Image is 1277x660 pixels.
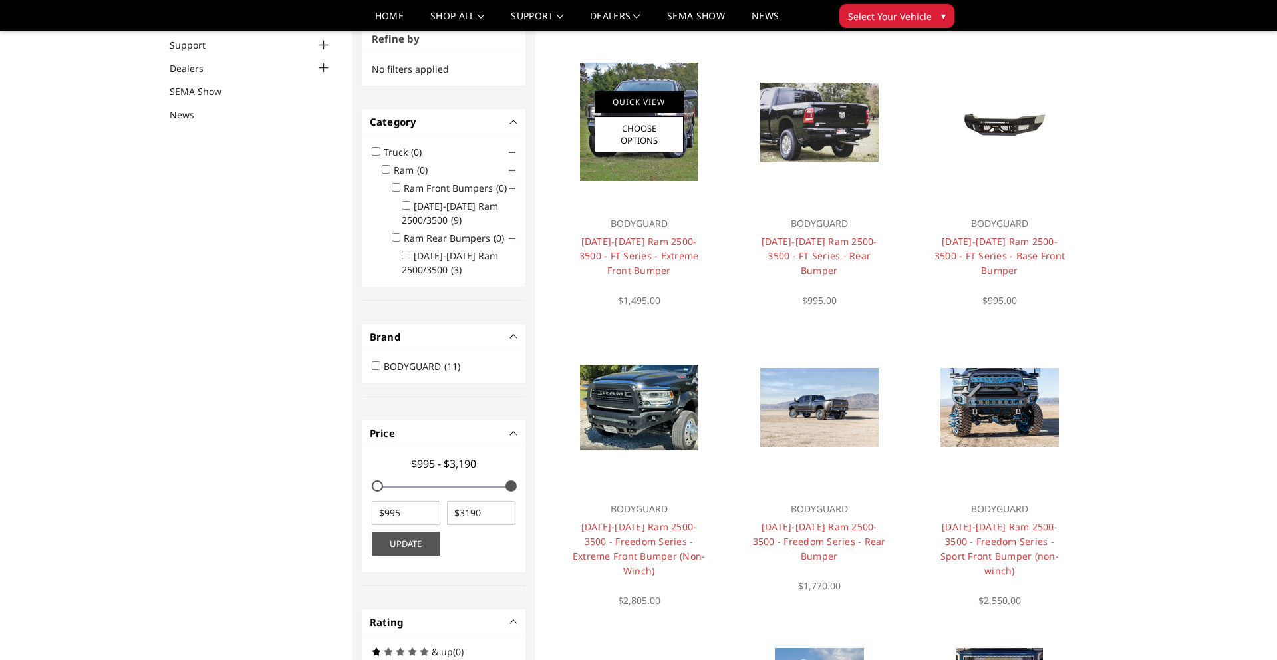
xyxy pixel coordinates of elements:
[802,294,837,307] span: $995.00
[451,214,462,226] span: (9)
[402,249,498,276] label: [DATE]-[DATE] Ram 2500/3500
[511,11,563,31] a: Support
[444,360,460,373] span: (11)
[417,164,428,176] span: (0)
[572,216,706,232] p: BODYGUARD
[595,116,684,152] a: Choose Options
[982,294,1017,307] span: $995.00
[934,235,1065,277] a: [DATE]-[DATE] Ram 2500-3500 - FT Series - Base Front Bumper
[370,615,518,630] h4: Rating
[402,200,498,226] label: [DATE]-[DATE] Ram 2500/3500
[940,520,1059,577] a: [DATE]-[DATE] Ram 2500-3500 - Freedom Series - Sport Front Bumper (non-winch)
[432,645,453,658] span: & up
[170,84,238,98] a: SEMA Show
[573,520,706,577] a: [DATE]-[DATE] Ram 2500-3500 - Freedom Series - Extreme Front Bumper (Non-Winch)
[509,167,515,174] span: Click to show/hide children
[451,263,462,276] span: (3)
[411,146,422,158] span: (0)
[511,619,517,625] button: -
[496,182,507,194] span: (0)
[372,501,440,525] input: $995
[511,430,517,436] button: -
[375,11,404,31] a: Home
[170,38,222,52] a: Support
[362,25,526,53] h3: Refine by
[978,594,1021,607] span: $2,550.00
[370,114,518,130] h4: Category
[798,579,841,592] span: $1,770.00
[509,185,515,192] span: Click to show/hide children
[170,108,211,122] a: News
[509,149,515,156] span: Click to show/hide children
[453,645,464,658] span: (0)
[372,63,449,75] span: No filters applied
[595,91,684,113] a: Quick View
[511,118,517,125] button: -
[404,232,512,244] label: Ram Rear Bumpers
[370,426,518,441] h4: Price
[848,9,932,23] span: Select Your Vehicle
[753,520,886,562] a: [DATE]-[DATE] Ram 2500-3500 - Freedom Series - Rear Bumper
[572,501,706,517] p: BODYGUARD
[752,216,886,232] p: BODYGUARD
[384,146,430,158] label: Truck
[839,4,954,28] button: Select Your Vehicle
[618,594,660,607] span: $2,805.00
[932,216,1066,232] p: BODYGUARD
[509,235,515,242] span: Click to show/hide children
[1210,596,1277,660] iframe: Chat Widget
[618,294,660,307] span: $1,495.00
[762,235,877,277] a: [DATE]-[DATE] Ram 2500-3500 - FT Series - Rear Bumper
[372,532,440,556] button: Update
[752,501,886,517] p: BODYGUARD
[394,164,436,176] label: Ram
[667,11,725,31] a: SEMA Show
[932,501,1066,517] p: BODYGUARD
[170,61,220,75] a: Dealers
[384,360,468,373] label: BODYGUARD
[447,501,515,525] input: $3190
[511,333,517,340] button: -
[494,232,504,244] span: (0)
[941,9,946,23] span: ▾
[752,11,779,31] a: News
[579,235,699,277] a: [DATE]-[DATE] Ram 2500-3500 - FT Series - Extreme Front Bumper
[404,182,515,194] label: Ram Front Bumpers
[590,11,640,31] a: Dealers
[430,11,484,31] a: shop all
[370,329,518,345] h4: Brand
